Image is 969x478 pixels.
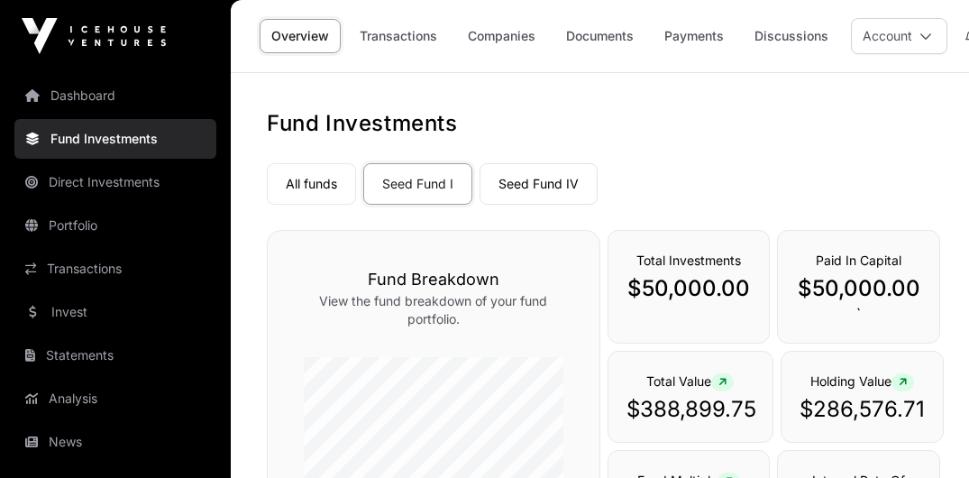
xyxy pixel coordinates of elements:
a: Analysis [14,379,216,418]
a: Portfolio [14,206,216,245]
p: $50,000.00 [796,274,921,303]
span: Holding Value [810,373,914,389]
button: Account [851,18,947,54]
a: Seed Fund IV [480,163,598,205]
h3: Fund Breakdown [304,267,563,292]
p: View the fund breakdown of your fund portfolio. [304,292,563,328]
p: $50,000.00 [626,274,752,303]
div: ` [777,230,940,344]
a: Discussions [743,19,840,53]
a: Transactions [348,19,449,53]
a: Dashboard [14,76,216,115]
a: Fund Investments [14,119,216,159]
h1: Fund Investments [267,109,933,138]
span: Total Value [646,373,734,389]
img: Icehouse Ventures Logo [22,18,166,54]
a: Transactions [14,249,216,289]
a: Overview [260,19,341,53]
a: News [14,422,216,462]
a: Statements [14,336,216,375]
a: Documents [554,19,645,53]
span: Paid In Capital [816,253,901,268]
a: Invest [14,292,216,332]
a: Seed Fund I [363,163,472,205]
a: All funds [267,163,356,205]
a: Payments [653,19,736,53]
span: Total Investments [636,253,741,268]
a: Companies [456,19,547,53]
a: Direct Investments [14,162,216,202]
p: $388,899.75 [626,395,755,424]
p: $286,576.71 [800,395,925,424]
